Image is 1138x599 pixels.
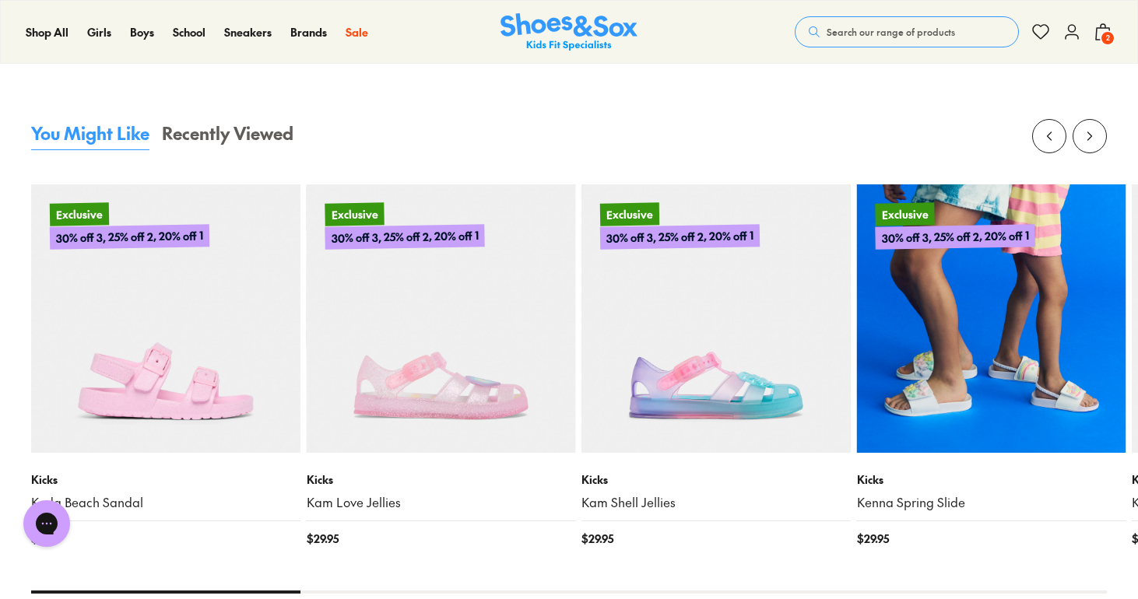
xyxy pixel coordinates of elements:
[1094,15,1112,49] button: 2
[307,531,339,547] span: $ 29.95
[857,494,1126,511] a: Kenna Spring Slide
[50,224,209,250] p: 30% off 3, 25% off 2, 20% off 1
[162,121,293,150] button: Recently Viewed
[581,531,613,547] span: $ 29.95
[325,224,484,250] p: 30% off 3, 25% off 2, 20% off 1
[307,471,576,488] p: Kicks
[876,203,935,226] p: Exclusive
[501,13,637,51] a: Shoes & Sox
[31,471,300,488] p: Kicks
[26,24,68,40] a: Shop All
[857,531,889,547] span: $ 29.95
[31,494,300,511] a: Koda Beach Sandal
[325,202,384,226] p: Exclusive
[290,24,327,40] a: Brands
[600,224,760,250] p: 30% off 3, 25% off 2, 20% off 1
[600,202,659,226] p: Exclusive
[31,184,300,454] a: Exclusive30% off 3, 25% off 2, 20% off 1
[224,24,272,40] a: Sneakers
[346,24,368,40] a: Sale
[1100,30,1115,46] span: 2
[31,121,149,150] button: You Might Like
[581,471,850,488] p: Kicks
[307,494,576,511] a: Kam Love Jellies
[87,24,111,40] a: Girls
[795,16,1019,47] button: Search our range of products
[16,495,78,552] iframe: Gorgias live chat messenger
[173,24,205,40] a: School
[130,24,154,40] a: Boys
[50,202,109,226] p: Exclusive
[827,25,955,39] span: Search our range of products
[501,13,637,51] img: SNS_Logo_Responsive.svg
[581,494,850,511] a: Kam Shell Jellies
[876,226,1035,248] p: 30% off 3, 25% off 2, 20% off 1
[857,471,1126,488] p: Kicks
